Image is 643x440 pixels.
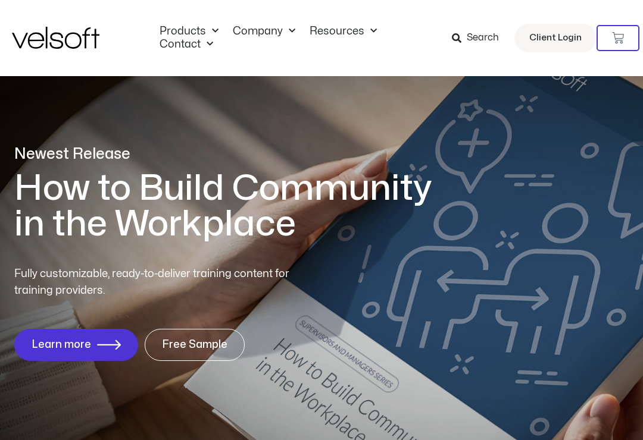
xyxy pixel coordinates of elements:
p: Newest Release [14,144,449,165]
a: ContactMenu Toggle [152,38,220,51]
span: Client Login [529,30,582,46]
img: Velsoft Training Materials [12,27,99,49]
a: Free Sample [145,329,245,361]
a: ResourcesMenu Toggle [302,25,384,38]
p: Fully customizable, ready-to-deliver training content for training providers. [14,266,311,299]
nav: Menu [152,25,441,51]
span: Search [467,30,499,46]
a: Search [452,28,507,48]
a: CompanyMenu Toggle [226,25,302,38]
span: Free Sample [162,339,227,351]
a: Client Login [514,24,597,52]
a: ProductsMenu Toggle [152,25,226,38]
h1: How to Build Community in the Workplace [14,171,449,242]
a: Learn more [14,329,138,361]
span: Learn more [32,339,91,351]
